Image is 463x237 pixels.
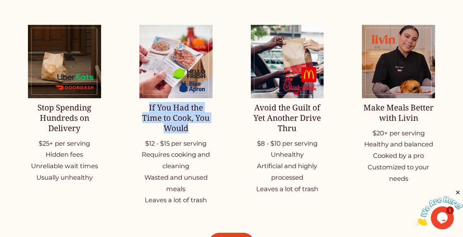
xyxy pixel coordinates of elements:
h2: Make Meals Better with Livin [362,102,435,123]
h2: Stop Spending Hundreds on Delivery [28,102,101,133]
p: $20+ per serving Healthy and balanced Cooked by a pro Customized to your needs [362,128,435,185]
p: $25+ per serving Hidden fees Unreliable wait times Usually unhealthy [28,138,101,183]
p: $12 - $15 per serving Requires cooking and cleaning Wasted and unused meals Leaves a lot of trash [139,138,213,206]
h2: Avoid the Guilt of Yet Another Drive Thru [251,102,324,133]
h2: If You Had the Time to Cook, You Would [139,102,213,133]
p: $8 - $10 per serving Unhealthy Artificial and highly processed Leaves a lot of trash [251,138,324,195]
iframe: chat widget [416,189,463,226]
